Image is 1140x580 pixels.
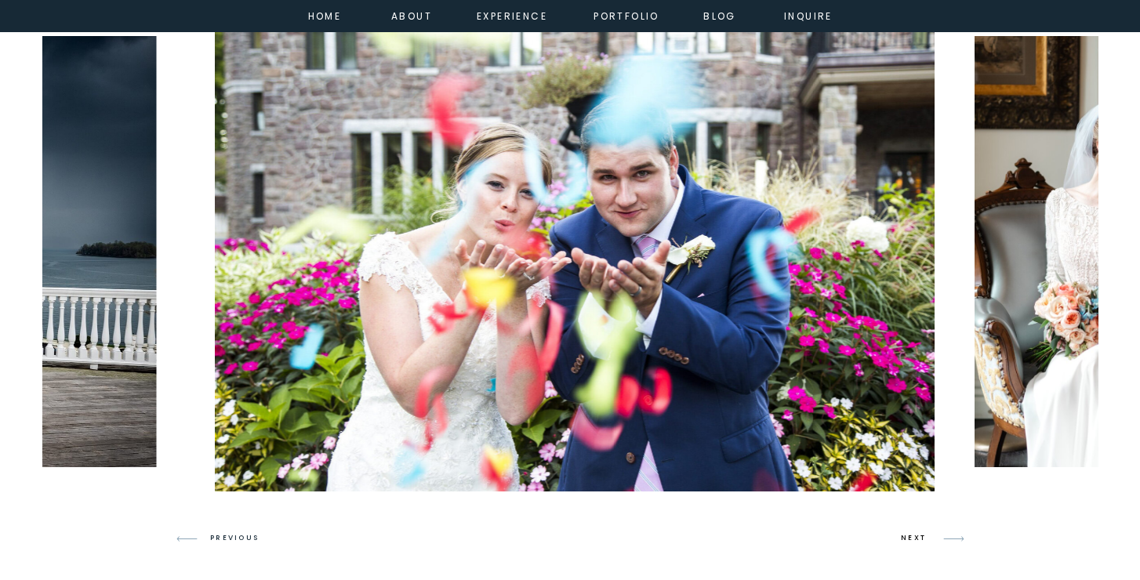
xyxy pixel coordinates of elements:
a: inquire [780,8,837,22]
a: experience [477,8,540,22]
a: home [303,8,346,22]
h3: NEXT [901,531,931,546]
a: portfolio [593,8,660,22]
h3: PREVIOUS [210,531,270,546]
a: about [391,8,427,22]
a: Blog [692,8,748,22]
